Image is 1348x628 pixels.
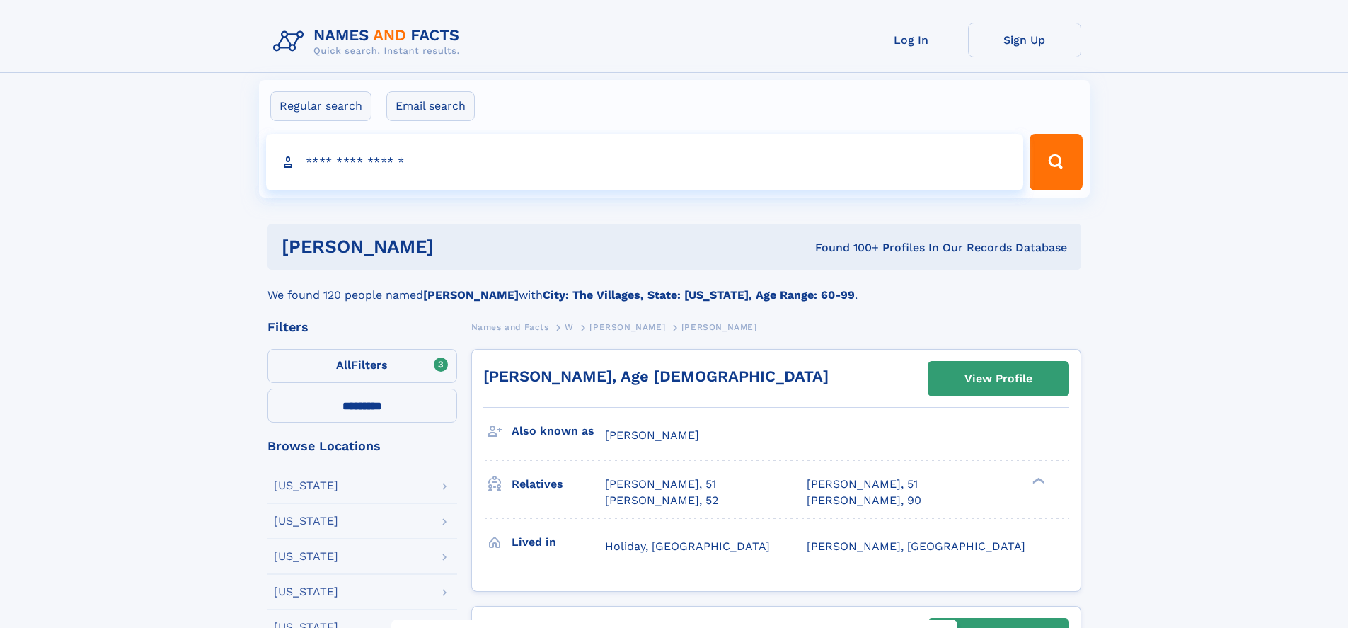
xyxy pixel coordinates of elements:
h3: Relatives [512,472,605,496]
div: [US_STATE] [274,515,338,527]
div: [US_STATE] [274,551,338,562]
span: W [565,322,574,332]
a: View Profile [928,362,1068,396]
a: Names and Facts [471,318,549,336]
img: Logo Names and Facts [267,23,471,61]
label: Filters [267,349,457,383]
span: [PERSON_NAME] [681,322,757,332]
h3: Also known as [512,419,605,443]
input: search input [266,134,1024,190]
b: [PERSON_NAME] [423,288,519,302]
a: Sign Up [968,23,1081,57]
h3: Lived in [512,530,605,554]
div: ❯ [1029,476,1046,486]
div: [US_STATE] [274,586,338,598]
a: [PERSON_NAME], 51 [807,476,918,492]
div: Filters [267,321,457,333]
a: [PERSON_NAME], 51 [605,476,716,492]
label: Regular search [270,91,371,121]
span: [PERSON_NAME] [589,322,665,332]
a: [PERSON_NAME], 52 [605,493,718,508]
a: [PERSON_NAME], 90 [807,493,921,508]
div: View Profile [964,362,1032,395]
div: [US_STATE] [274,480,338,491]
a: [PERSON_NAME], Age [DEMOGRAPHIC_DATA] [483,367,829,385]
div: We found 120 people named with . [267,270,1081,304]
b: City: The Villages, State: [US_STATE], Age Range: 60-99 [543,288,855,302]
a: [PERSON_NAME] [589,318,665,336]
div: Browse Locations [267,440,457,452]
span: All [336,358,351,372]
h1: [PERSON_NAME] [282,238,625,256]
label: Email search [386,91,475,121]
span: [PERSON_NAME] [605,428,699,442]
a: Log In [855,23,968,57]
button: Search Button [1030,134,1082,190]
span: Holiday, [GEOGRAPHIC_DATA] [605,539,770,553]
a: W [565,318,574,336]
div: Found 100+ Profiles In Our Records Database [624,240,1067,256]
span: [PERSON_NAME], [GEOGRAPHIC_DATA] [807,539,1025,553]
